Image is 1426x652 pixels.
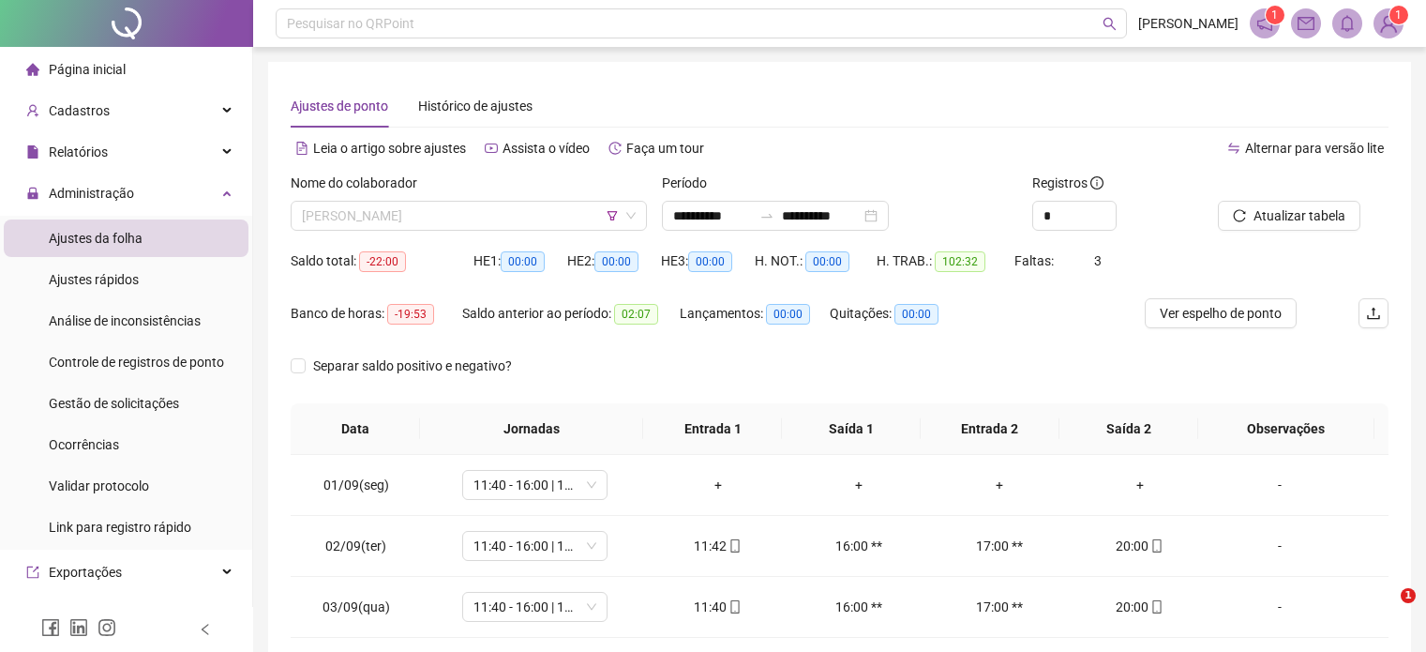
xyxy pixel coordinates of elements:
[894,304,938,325] span: 00:00
[727,600,742,614] span: mobile
[1213,418,1359,439] span: Observações
[663,475,773,495] div: +
[26,145,39,159] span: file
[944,475,1055,495] div: +
[49,606,118,621] span: Integrações
[663,536,773,556] div: 11:42
[313,141,466,156] span: Leia o artigo sobre ajustes
[1298,15,1314,32] span: mail
[41,618,60,637] span: facebook
[1245,141,1384,156] span: Alternar para versão lite
[473,532,596,560] span: 11:40 - 16:00 | 17:00 - 20:00
[418,99,533,114] span: Histórico de ajustes
[1374,9,1403,38] img: 90638
[98,618,116,637] span: instagram
[49,103,110,118] span: Cadastros
[1014,253,1057,268] span: Faltas:
[1160,303,1282,324] span: Ver espelho de ponto
[1233,209,1246,222] span: reload
[830,303,967,325] div: Quitações:
[26,187,39,200] span: lock
[49,62,126,77] span: Página inicial
[1148,600,1163,614] span: mobile
[1271,8,1278,22] span: 1
[501,251,545,272] span: 00:00
[199,623,212,636] span: left
[935,251,985,272] span: 102:32
[1266,6,1284,24] sup: 1
[1059,403,1198,455] th: Saída 2
[462,303,680,325] div: Saldo anterior ao período:
[503,141,590,156] span: Assista o vídeo
[663,597,773,617] div: 11:40
[608,142,622,155] span: history
[1224,597,1335,617] div: -
[1395,8,1402,22] span: 1
[921,403,1059,455] th: Entrada 2
[567,250,661,272] div: HE 2:
[625,210,637,221] span: down
[291,250,473,272] div: Saldo total:
[387,304,434,325] span: -19:53
[49,355,224,370] span: Controle de registros de ponto
[302,202,636,230] span: SANDRA DIA SOUSA DE VASCONECELOS
[614,304,658,325] span: 02:07
[26,63,39,76] span: home
[420,403,643,455] th: Jornadas
[877,250,1013,272] div: H. TRAB.:
[1401,588,1416,603] span: 1
[306,356,519,376] span: Separar saldo positivo e negativo?
[626,141,704,156] span: Faça um tour
[1253,205,1345,226] span: Atualizar tabela
[49,437,119,452] span: Ocorrências
[759,208,774,223] span: to
[661,250,755,272] div: HE 3:
[1227,142,1240,155] span: swap
[1224,475,1335,495] div: -
[1198,403,1374,455] th: Observações
[473,593,596,621] span: 11:40 - 16:00 | 17:00 - 20:00
[49,565,122,580] span: Exportações
[1362,588,1407,633] iframe: Intercom live chat
[49,231,143,246] span: Ajustes da folha
[473,250,567,272] div: HE 1:
[755,250,877,272] div: H. NOT.:
[485,142,498,155] span: youtube
[295,142,308,155] span: file-text
[766,304,810,325] span: 00:00
[662,173,719,193] label: Período
[473,471,596,499] span: 11:40 - 16:00 | 17:00 - 20:00
[607,210,618,221] span: filter
[1366,306,1381,321] span: upload
[26,104,39,117] span: user-add
[782,403,921,455] th: Saída 1
[805,251,849,272] span: 00:00
[1389,6,1408,24] sup: Atualize o seu contato no menu Meus Dados
[1085,597,1195,617] div: 20:00
[323,478,389,493] span: 01/09(seg)
[49,396,179,411] span: Gestão de solicitações
[291,99,388,114] span: Ajustes de ponto
[1090,176,1103,190] span: info-circle
[26,566,39,579] span: export
[291,403,420,455] th: Data
[688,251,732,272] span: 00:00
[1094,253,1102,268] span: 3
[727,539,742,553] span: mobile
[291,303,462,325] div: Banco de horas:
[49,478,149,493] span: Validar protocolo
[1085,536,1195,556] div: 20:00
[325,538,386,553] span: 02/09(ter)
[1103,17,1117,31] span: search
[594,251,638,272] span: 00:00
[49,272,139,287] span: Ajustes rápidos
[1224,536,1335,556] div: -
[680,303,830,325] div: Lançamentos:
[49,144,108,159] span: Relatórios
[291,173,429,193] label: Nome do colaborador
[759,208,774,223] span: swap-right
[1218,201,1360,231] button: Atualizar tabela
[643,403,782,455] th: Entrada 1
[1032,173,1103,193] span: Registros
[359,251,406,272] span: -22:00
